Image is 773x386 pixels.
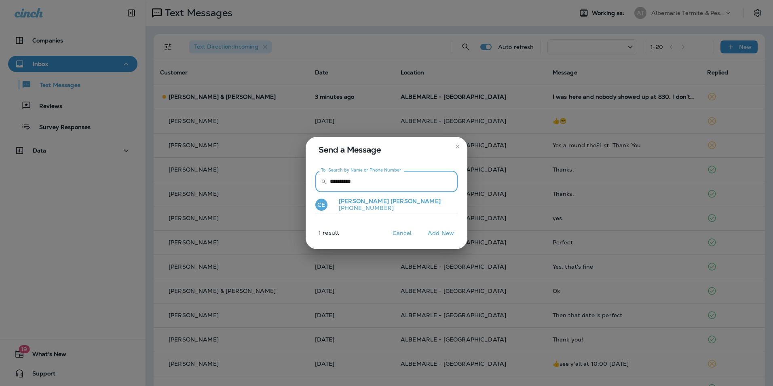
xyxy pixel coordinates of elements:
[315,195,458,214] button: CE[PERSON_NAME] [PERSON_NAME][PHONE_NUMBER]
[319,143,458,156] span: Send a Message
[391,197,441,205] span: [PERSON_NAME]
[451,140,464,153] button: close
[387,227,417,240] button: Cancel
[339,197,389,205] span: [PERSON_NAME]
[424,227,458,240] button: Add New
[321,167,401,173] label: To: Search by Name or Phone Number
[332,205,441,211] p: [PHONE_NUMBER]
[302,229,339,242] p: 1 result
[315,199,327,211] div: CE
